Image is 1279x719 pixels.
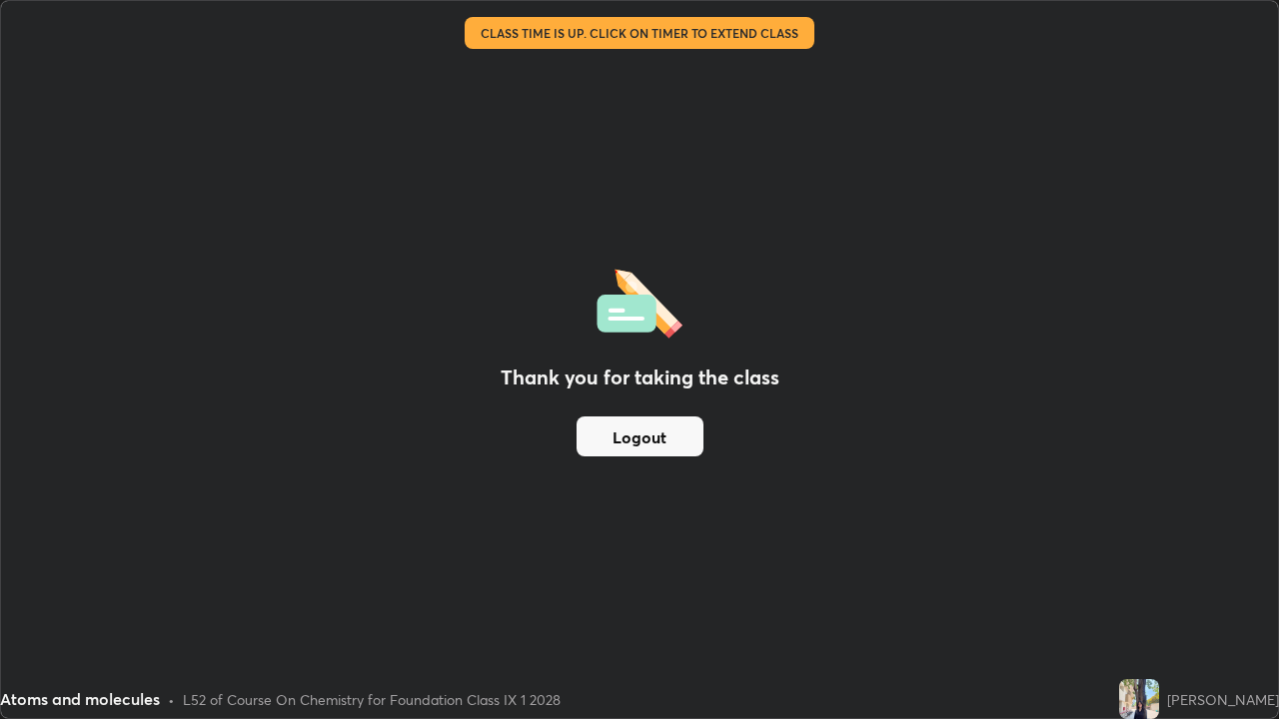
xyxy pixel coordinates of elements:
img: offlineFeedback.1438e8b3.svg [597,263,682,339]
h2: Thank you for taking the class [501,362,779,392]
div: L52 of Course On Chemistry for Foundation Class IX 1 2028 [183,689,561,710]
div: [PERSON_NAME] [1167,689,1279,710]
img: 12d20501be434fab97a938420e4acf76.jpg [1119,679,1159,719]
button: Logout [577,416,703,456]
div: • [168,689,175,710]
